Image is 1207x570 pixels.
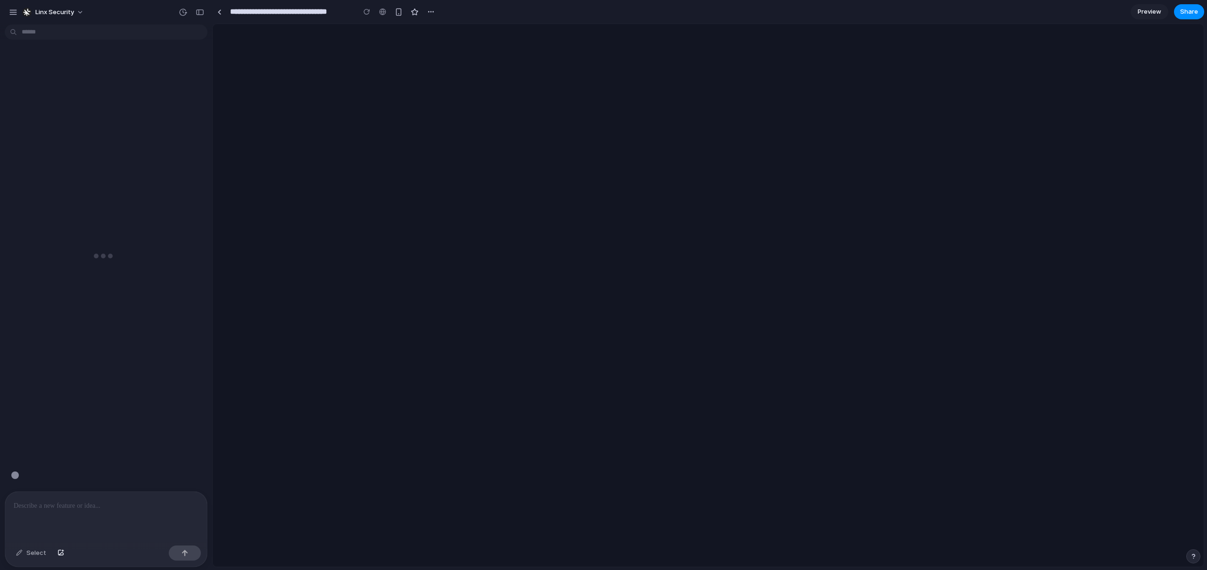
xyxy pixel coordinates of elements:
[35,8,74,17] span: Linx Security
[1180,7,1198,17] span: Share
[1138,7,1161,17] span: Preview
[18,5,89,20] button: Linx Security
[1174,4,1204,19] button: Share
[1131,4,1168,19] a: Preview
